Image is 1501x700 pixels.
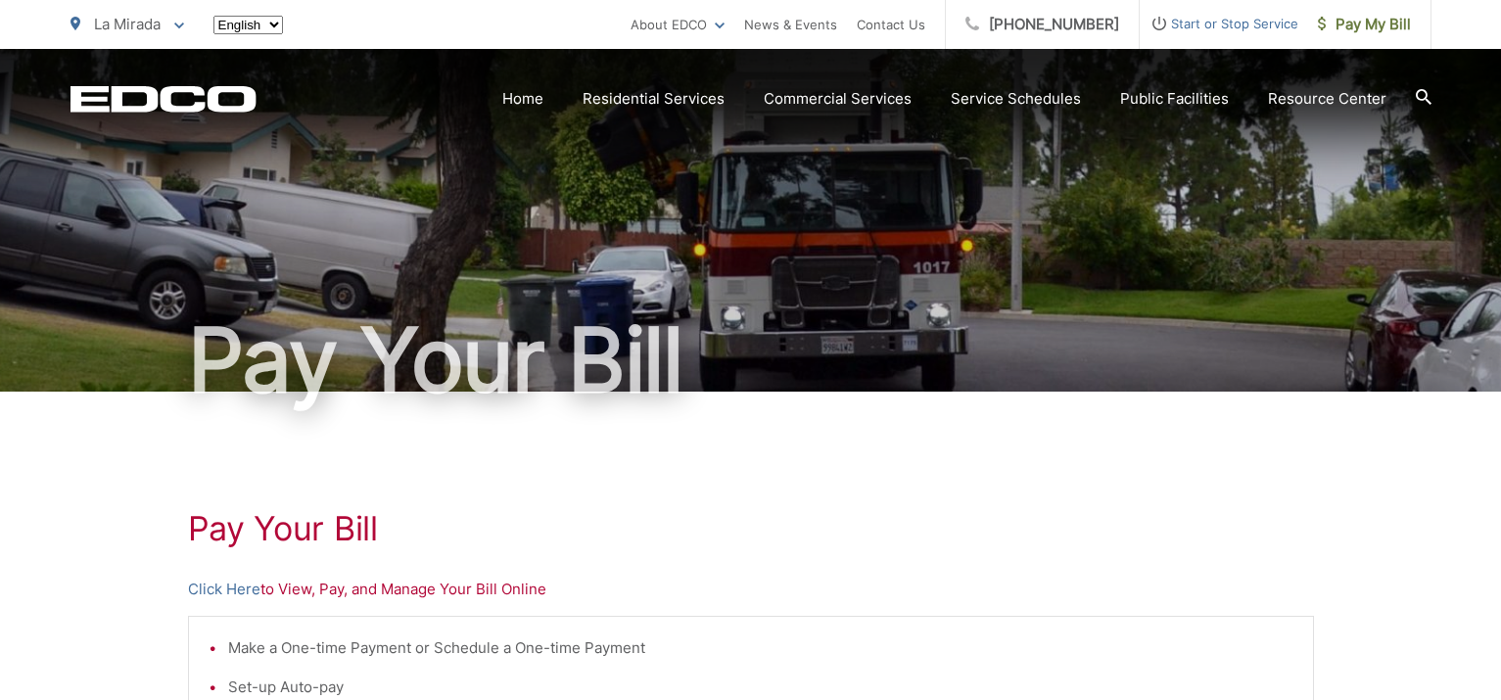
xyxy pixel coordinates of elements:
a: Contact Us [857,13,925,36]
a: News & Events [744,13,837,36]
a: Commercial Services [764,87,912,111]
a: Service Schedules [951,87,1081,111]
a: Click Here [188,578,260,601]
li: Make a One-time Payment or Schedule a One-time Payment [228,636,1293,660]
a: Home [502,87,543,111]
a: Resource Center [1268,87,1386,111]
select: Select a language [213,16,283,34]
p: to View, Pay, and Manage Your Bill Online [188,578,1314,601]
a: Residential Services [583,87,725,111]
span: La Mirada [94,15,161,33]
li: Set-up Auto-pay [228,676,1293,699]
h1: Pay Your Bill [188,509,1314,548]
a: Public Facilities [1120,87,1229,111]
a: EDCD logo. Return to the homepage. [70,85,257,113]
span: Pay My Bill [1318,13,1411,36]
h1: Pay Your Bill [70,311,1431,409]
a: About EDCO [631,13,725,36]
